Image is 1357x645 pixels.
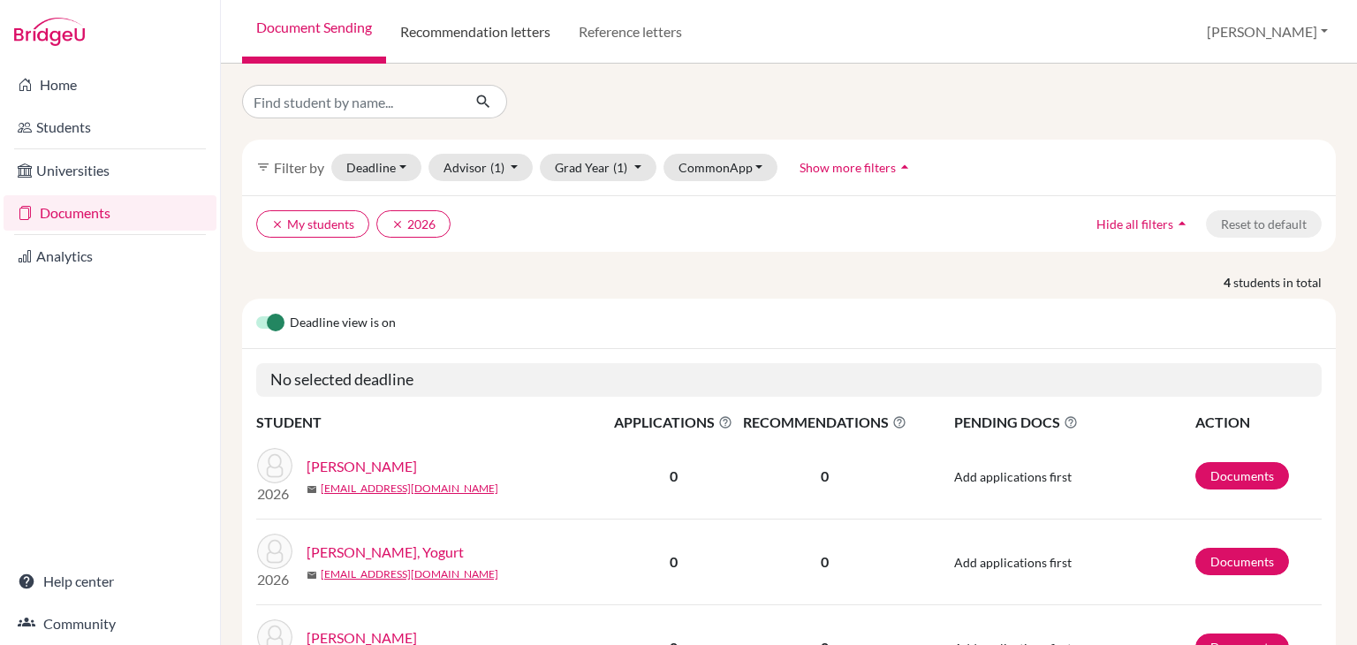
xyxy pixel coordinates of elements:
b: 0 [670,553,678,570]
b: 0 [670,467,678,484]
a: Home [4,67,216,102]
th: STUDENT [256,411,610,434]
button: Reset to default [1206,210,1322,238]
span: Filter by [274,159,324,176]
span: students in total [1233,273,1336,292]
span: mail [307,570,317,580]
button: clearMy students [256,210,369,238]
button: CommonApp [663,154,778,181]
button: Show more filtersarrow_drop_up [785,154,929,181]
span: Hide all filters [1096,216,1173,231]
span: Show more filters [800,160,896,175]
a: Documents [4,195,216,231]
a: [EMAIL_ADDRESS][DOMAIN_NAME] [321,566,498,582]
a: [PERSON_NAME] [307,456,417,477]
button: Deadline [331,154,421,181]
a: Universities [4,153,216,188]
a: Students [4,110,216,145]
span: mail [307,484,317,495]
img: Liang, Yogurt [257,534,292,569]
i: clear [271,218,284,231]
span: PENDING DOCS [954,412,1194,433]
p: 0 [738,551,911,573]
a: Community [4,606,216,641]
span: Deadline view is on [290,313,396,334]
input: Find student by name... [242,85,461,118]
a: [EMAIL_ADDRESS][DOMAIN_NAME] [321,481,498,497]
span: Add applications first [954,555,1072,570]
button: [PERSON_NAME] [1199,15,1336,49]
button: Advisor(1) [428,154,534,181]
i: arrow_drop_up [896,158,914,176]
a: Documents [1195,548,1289,575]
span: (1) [490,160,504,175]
i: arrow_drop_up [1173,215,1191,232]
h5: No selected deadline [256,363,1322,397]
button: Hide all filtersarrow_drop_up [1081,210,1206,238]
p: 0 [738,466,911,487]
i: clear [391,218,404,231]
p: 2026 [257,483,292,505]
strong: 4 [1224,273,1233,292]
a: Help center [4,564,216,599]
th: ACTION [1194,411,1322,434]
button: clear2026 [376,210,451,238]
a: [PERSON_NAME], Yogurt [307,542,464,563]
p: 2026 [257,569,292,590]
a: Documents [1195,462,1289,489]
span: RECOMMENDATIONS [738,412,911,433]
a: Analytics [4,239,216,274]
i: filter_list [256,160,270,174]
span: Add applications first [954,469,1072,484]
span: (1) [613,160,627,175]
span: APPLICATIONS [610,412,736,433]
img: Lee, Joyce [257,448,292,483]
button: Grad Year(1) [540,154,656,181]
img: Bridge-U [14,18,85,46]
